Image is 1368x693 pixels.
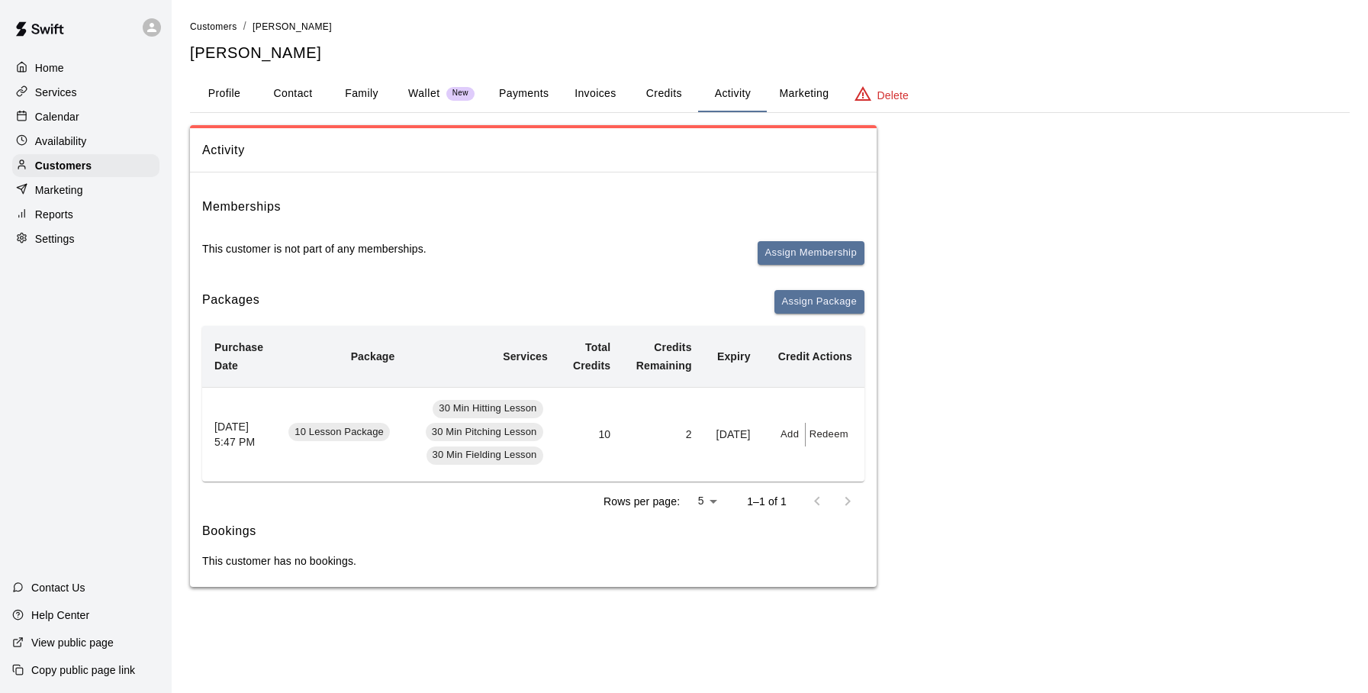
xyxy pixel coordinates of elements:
button: Assign Package [774,290,864,314]
a: 10 Lesson Package [288,427,394,440]
p: Services [35,85,77,100]
span: [PERSON_NAME] [253,21,332,32]
p: Reports [35,207,73,222]
div: basic tabs example [190,76,1350,112]
button: Activity [698,76,767,112]
a: Services [12,81,159,104]
h6: Bookings [202,521,864,541]
button: Redeem [806,423,852,446]
b: Services [503,350,548,363]
a: Home [12,56,159,79]
button: Contact [259,76,327,112]
p: Marketing [35,182,83,198]
p: This customer has no bookings. [202,553,864,569]
button: Marketing [767,76,841,112]
p: View public page [31,635,114,650]
p: Availability [35,134,87,149]
b: Package [351,350,395,363]
span: New [446,89,475,98]
a: Marketing [12,179,159,201]
nav: breadcrumb [190,18,1350,35]
p: Home [35,60,64,76]
a: Availability [12,130,159,153]
p: Customers [35,158,92,173]
td: [DATE] [704,387,763,482]
a: Calendar [12,105,159,128]
span: 30 Min Hitting Lesson [433,401,542,416]
button: Assign Membership [758,241,864,265]
li: / [243,18,246,34]
a: Settings [12,227,159,250]
p: Contact Us [31,580,85,595]
b: Credits Remaining [636,341,692,372]
h6: Memberships [202,197,281,217]
a: Customers [190,20,237,32]
p: Calendar [35,109,79,124]
button: Profile [190,76,259,112]
b: Total Credits [573,341,610,372]
span: Activity [202,140,864,160]
table: simple table [202,326,864,482]
a: Customers [12,154,159,177]
button: Add [775,423,806,446]
button: Payments [487,76,561,112]
h5: [PERSON_NAME] [190,43,1350,63]
span: 30 Min Fielding Lesson [426,448,543,463]
button: Invoices [561,76,629,112]
b: Purchase Date [214,341,263,372]
td: 10 [560,387,623,482]
a: Reports [12,203,159,226]
span: 10 Lesson Package [288,425,390,440]
p: Settings [35,231,75,247]
p: Rows per page: [604,494,680,509]
td: 2 [623,387,703,482]
p: This customer is not part of any memberships. [202,241,426,256]
span: 30 Min Pitching Lesson [426,425,543,440]
p: Copy public page link [31,662,135,678]
p: Wallet [408,85,440,102]
b: Expiry [717,350,751,363]
button: Family [327,76,396,112]
div: 5 [686,490,723,512]
b: Credit Actions [778,350,852,363]
h6: Packages [202,290,259,314]
p: Help Center [31,608,89,623]
p: 1–1 of 1 [747,494,787,509]
span: Customers [190,21,237,32]
th: [DATE] 5:47 PM [202,387,276,482]
p: Delete [877,88,909,103]
button: Credits [629,76,698,112]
